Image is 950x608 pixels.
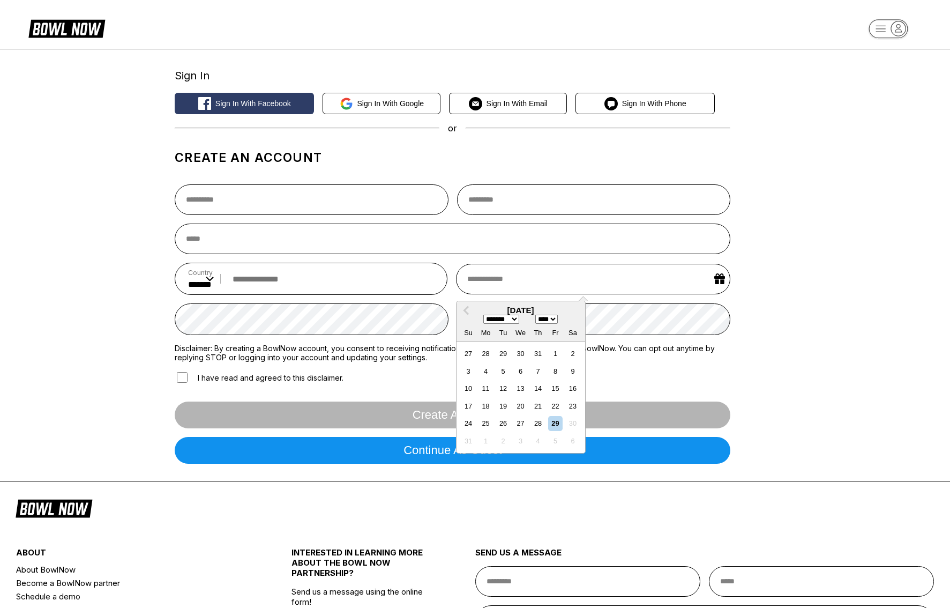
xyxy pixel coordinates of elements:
[175,437,730,464] button: Continue as guest
[478,364,493,379] div: Choose Monday, August 4th, 2025
[575,93,715,114] button: Sign in with Phone
[175,123,730,134] div: or
[478,346,493,361] div: Choose Monday, July 28th, 2025
[496,364,510,379] div: Choose Tuesday, August 5th, 2025
[548,346,563,361] div: Choose Friday, August 1st, 2025
[478,325,493,340] div: Mo
[16,590,245,603] a: Schedule a demo
[188,269,214,277] label: Country
[177,372,188,383] input: I have read and agreed to this disclaimer.
[496,434,510,448] div: Not available Tuesday, September 2nd, 2025
[16,563,245,576] a: About BowlNow
[475,547,934,566] div: send us a message
[565,346,580,361] div: Choose Saturday, August 2nd, 2025
[457,306,585,315] div: [DATE]
[548,416,563,431] div: Choose Friday, August 29th, 2025
[530,399,545,413] div: Choose Thursday, August 21st, 2025
[291,547,429,587] div: INTERESTED IN LEARNING MORE ABOUT THE BOWL NOW PARTNERSHIP?
[478,434,493,448] div: Not available Monday, September 1st, 2025
[175,150,730,165] h1: Create an account
[530,381,545,396] div: Choose Thursday, August 14th, 2025
[175,93,314,114] button: Sign in with Facebook
[530,325,545,340] div: Th
[496,381,510,396] div: Choose Tuesday, August 12th, 2025
[548,381,563,396] div: Choose Friday, August 15th, 2025
[496,399,510,413] div: Choose Tuesday, August 19th, 2025
[461,399,476,413] div: Choose Sunday, August 17th, 2025
[513,434,528,448] div: Not available Wednesday, September 3rd, 2025
[565,325,580,340] div: Sa
[461,364,476,379] div: Choose Sunday, August 3rd, 2025
[565,381,580,396] div: Choose Saturday, August 16th, 2025
[513,399,528,413] div: Choose Wednesday, August 20th, 2025
[548,434,563,448] div: Not available Friday, September 5th, 2025
[622,99,686,108] span: Sign in with Phone
[565,434,580,448] div: Not available Saturday, September 6th, 2025
[513,346,528,361] div: Choose Wednesday, July 30th, 2025
[530,434,545,448] div: Not available Thursday, September 4th, 2025
[461,381,476,396] div: Choose Sunday, August 10th, 2025
[478,416,493,431] div: Choose Monday, August 25th, 2025
[478,381,493,396] div: Choose Monday, August 11th, 2025
[496,346,510,361] div: Choose Tuesday, July 29th, 2025
[565,399,580,413] div: Choose Saturday, August 23rd, 2025
[461,325,476,340] div: Su
[16,547,245,563] div: about
[175,344,730,362] label: Disclaimer: By creating a BowlNow account, you consent to receiving notifications and promotional...
[478,399,493,413] div: Choose Monday, August 18th, 2025
[460,345,581,450] div: month 2025-08
[513,364,528,379] div: Choose Wednesday, August 6th, 2025
[513,381,528,396] div: Choose Wednesday, August 13th, 2025
[175,370,343,384] label: I have read and agreed to this disclaimer.
[357,99,424,108] span: Sign in with Google
[548,325,563,340] div: Fr
[548,364,563,379] div: Choose Friday, August 8th, 2025
[461,346,476,361] div: Choose Sunday, July 27th, 2025
[16,576,245,590] a: Become a BowlNow partner
[530,416,545,431] div: Choose Thursday, August 28th, 2025
[548,399,563,413] div: Choose Friday, August 22nd, 2025
[458,302,475,320] button: Previous Month
[513,416,528,431] div: Choose Wednesday, August 27th, 2025
[513,325,528,340] div: We
[496,325,510,340] div: Tu
[565,364,580,379] div: Choose Saturday, August 9th, 2025
[530,346,545,361] div: Choose Thursday, July 31st, 2025
[215,99,291,108] span: Sign in with Facebook
[530,364,545,379] div: Choose Thursday, August 7th, 2025
[565,416,580,431] div: Not available Saturday, August 30th, 2025
[449,93,567,114] button: Sign in with Email
[496,416,510,431] div: Choose Tuesday, August 26th, 2025
[175,69,730,82] div: Sign In
[461,434,476,448] div: Not available Sunday, August 31st, 2025
[487,99,548,108] span: Sign in with Email
[461,416,476,431] div: Choose Sunday, August 24th, 2025
[323,93,440,114] button: Sign in with Google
